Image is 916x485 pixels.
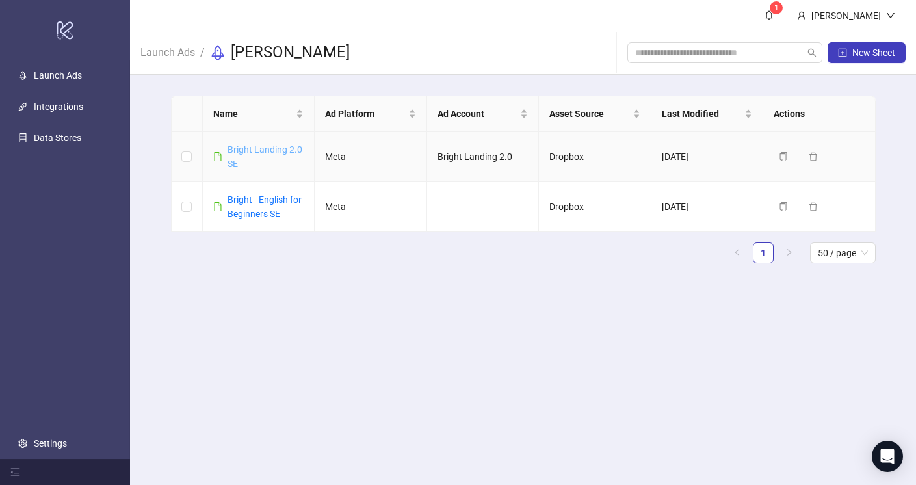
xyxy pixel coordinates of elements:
span: New Sheet [852,47,895,58]
span: delete [809,152,818,161]
span: search [807,48,817,57]
button: New Sheet [828,42,906,63]
span: file [213,202,222,211]
button: right [779,242,800,263]
span: Last Modified [662,107,742,121]
sup: 1 [770,1,783,14]
li: Next Page [779,242,800,263]
a: Launch Ads [138,44,198,59]
td: Bright Landing 2.0 [427,132,540,182]
span: 1 [774,3,779,12]
a: Data Stores [34,133,81,143]
li: Previous Page [727,242,748,263]
th: Last Modified [651,96,764,132]
li: 1 [753,242,774,263]
span: plus-square [838,48,847,57]
td: - [427,182,540,232]
td: [DATE] [651,182,764,232]
span: Ad Account [438,107,518,121]
a: Launch Ads [34,70,82,81]
span: Name [213,107,294,121]
a: Integrations [34,101,83,112]
td: Meta [315,182,427,232]
td: [DATE] [651,132,764,182]
span: file [213,152,222,161]
span: 50 / page [818,243,868,263]
td: Meta [315,132,427,182]
span: Asset Source [549,107,630,121]
td: Dropbox [539,182,651,232]
button: left [727,242,748,263]
li: / [200,42,205,63]
span: copy [779,202,788,211]
span: user [797,11,806,20]
a: Bright - English for Beginners SE [228,194,302,219]
div: Open Intercom Messenger [872,441,903,472]
span: delete [809,202,818,211]
span: rocket [210,45,226,60]
a: Settings [34,438,67,449]
th: Asset Source [539,96,651,132]
span: left [733,248,741,256]
td: Dropbox [539,132,651,182]
th: Ad Platform [315,96,427,132]
div: Page Size [810,242,876,263]
span: bell [765,10,774,20]
h3: [PERSON_NAME] [231,42,350,63]
th: Ad Account [427,96,540,132]
span: copy [779,152,788,161]
span: down [886,11,895,20]
th: Actions [763,96,876,132]
span: right [785,248,793,256]
th: Name [203,96,315,132]
a: Bright Landing 2.0 SE [228,144,302,169]
a: 1 [753,243,773,263]
div: [PERSON_NAME] [806,8,886,23]
span: Ad Platform [325,107,406,121]
span: menu-fold [10,467,20,477]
